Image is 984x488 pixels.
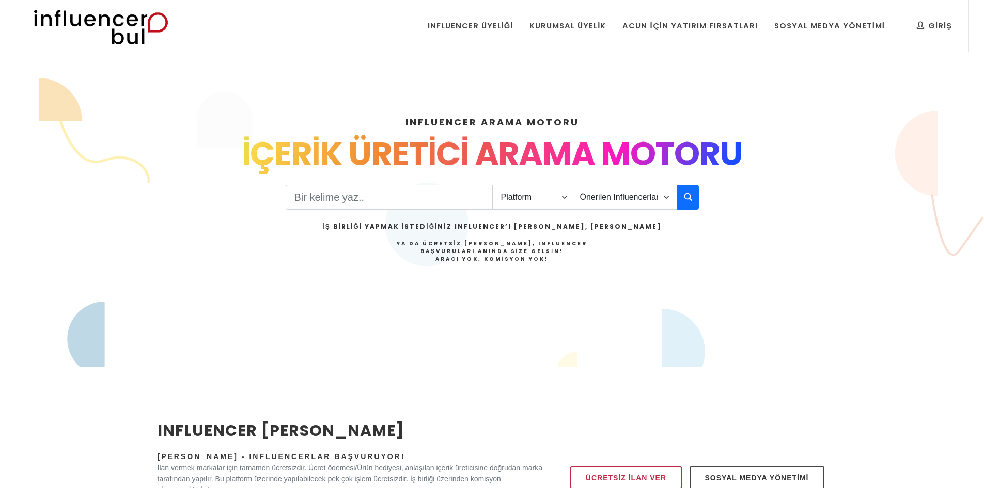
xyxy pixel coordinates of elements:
[428,20,513,32] div: Influencer Üyeliği
[529,20,606,32] div: Kurumsal Üyelik
[705,471,809,484] span: Sosyal Medya Yönetimi
[774,20,885,32] div: Sosyal Medya Yönetimi
[917,20,952,32] div: Giriş
[322,240,661,263] h4: Ya da Ücretsiz [PERSON_NAME], Influencer Başvuruları Anında Size Gelsin!
[286,185,493,210] input: Search
[158,419,543,442] h2: INFLUENCER [PERSON_NAME]
[322,222,661,231] h2: İş Birliği Yapmak İstediğiniz Influencer’ı [PERSON_NAME], [PERSON_NAME]
[158,129,827,179] div: İÇERİK ÜRETİCİ ARAMA MOTORU
[158,452,405,461] span: [PERSON_NAME] - Influencerlar Başvuruyor!
[622,20,757,32] div: Acun İçin Yatırım Fırsatları
[586,471,666,484] span: Ücretsiz İlan Ver
[158,115,827,129] h4: INFLUENCER ARAMA MOTORU
[435,255,549,263] strong: Aracı Yok, Komisyon Yok!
